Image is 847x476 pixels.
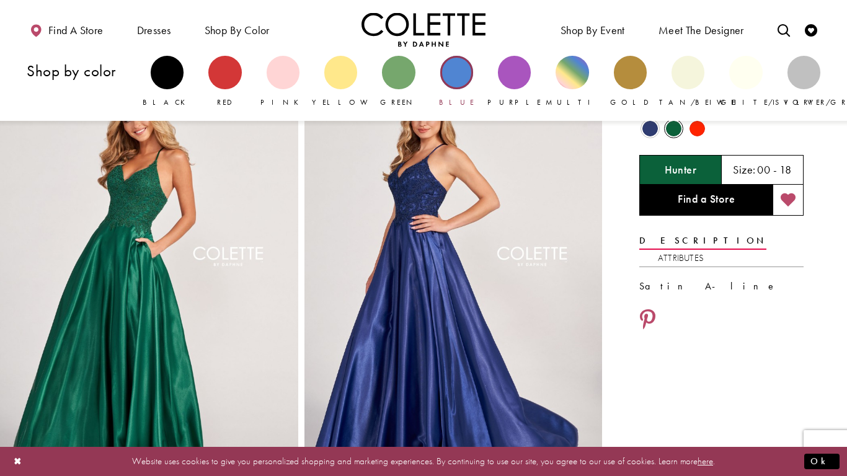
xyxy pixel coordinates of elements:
[361,12,486,46] a: Visit Home Page
[557,12,628,46] span: Shop By Event
[361,12,486,46] img: Colette by Daphne
[89,453,758,470] p: Website uses cookies to give you personalized shopping and marketing experiences. By continuing t...
[440,56,473,108] a: Blue
[134,12,174,46] span: Dresses
[698,455,713,467] a: here
[546,97,599,107] span: Multi
[202,12,273,46] span: Shop by color
[151,56,184,108] a: Black
[208,56,241,108] a: Red
[773,185,804,216] button: Add to wishlist
[556,56,588,108] a: Multi
[804,454,840,469] button: Submit Dialog
[614,56,647,108] a: Gold
[639,232,766,250] a: Description
[717,97,820,107] span: White/Ivory
[380,97,417,107] span: Green
[27,63,138,79] h3: Shop by color
[143,97,192,107] span: Black
[659,97,737,107] span: Tan/Beige
[729,56,762,108] a: White/Ivory
[757,164,791,176] h5: 00 - 18
[610,97,650,107] span: Gold
[561,24,625,37] span: Shop By Event
[663,118,685,139] div: Hunter
[324,56,357,108] a: Yellow
[639,185,773,216] a: Find a Store
[639,280,804,293] div: Satin A-line
[27,12,106,46] a: Find a store
[639,309,656,332] a: Share using Pinterest - Opens in new tab
[137,24,171,37] span: Dresses
[665,164,696,176] h5: Chosen color
[7,451,29,472] button: Close Dialog
[312,97,375,107] span: Yellow
[774,12,793,46] a: Toggle search
[802,12,820,46] a: Check Wishlist
[733,162,755,177] span: Size:
[487,97,541,107] span: Purple
[439,97,474,107] span: Blue
[658,249,704,267] a: Attributes
[48,24,104,37] span: Find a store
[686,118,708,139] div: Scarlet
[498,56,531,108] a: Purple
[205,24,270,37] span: Shop by color
[639,118,661,139] div: Navy Blue
[217,97,233,107] span: Red
[267,56,299,108] a: Pink
[655,12,747,46] a: Meet the designer
[672,56,704,108] a: Tan/Beige
[382,56,415,108] a: Green
[260,97,305,107] span: Pink
[659,24,744,37] span: Meet the designer
[639,117,804,141] div: Product color controls state depends on size chosen
[787,56,820,108] a: Silver/Gray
